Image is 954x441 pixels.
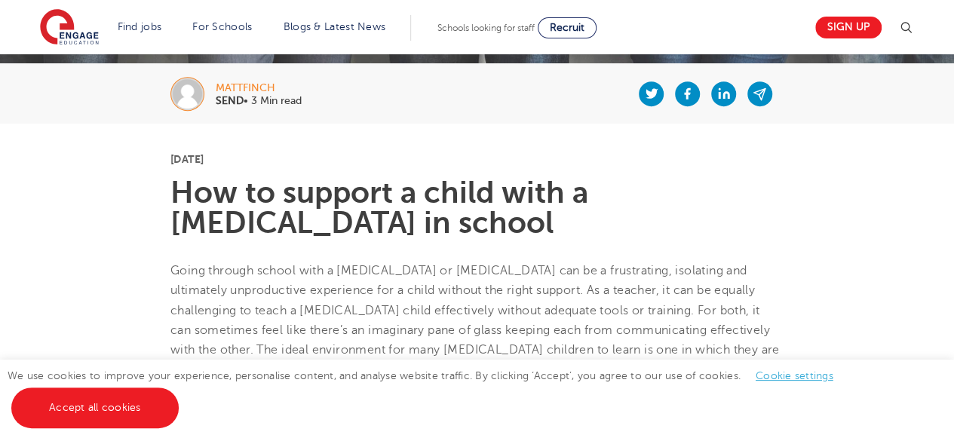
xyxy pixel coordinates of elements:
[170,264,770,357] span: Going through school with a [MEDICAL_DATA] or [MEDICAL_DATA] can be a frustrating, isolating and ...
[538,17,597,38] a: Recruit
[216,83,302,93] div: mattfinch
[170,261,784,419] p: provides the information you need to handle hearing impairments with confidence we have a .
[756,370,833,381] a: Cookie settings
[8,370,848,413] span: We use cookies to improve your experience, personalise content, and analyse website traffic. By c...
[284,21,386,32] a: Blogs & Latest News
[216,96,302,106] p: • 3 Min read
[437,23,535,33] span: Schools looking for staff
[40,9,99,47] img: Engage Education
[170,154,784,164] p: [DATE]
[550,22,584,33] span: Recruit
[118,21,162,32] a: Find jobs
[170,343,780,397] span: The ideal environment for many [MEDICAL_DATA] children to learn is one in which they are not sing...
[216,95,244,106] b: SEND
[11,387,179,428] a: Accept all cookies
[170,178,784,238] h1: How to support a child with a [MEDICAL_DATA] in school
[815,17,882,38] a: Sign up
[192,21,252,32] a: For Schools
